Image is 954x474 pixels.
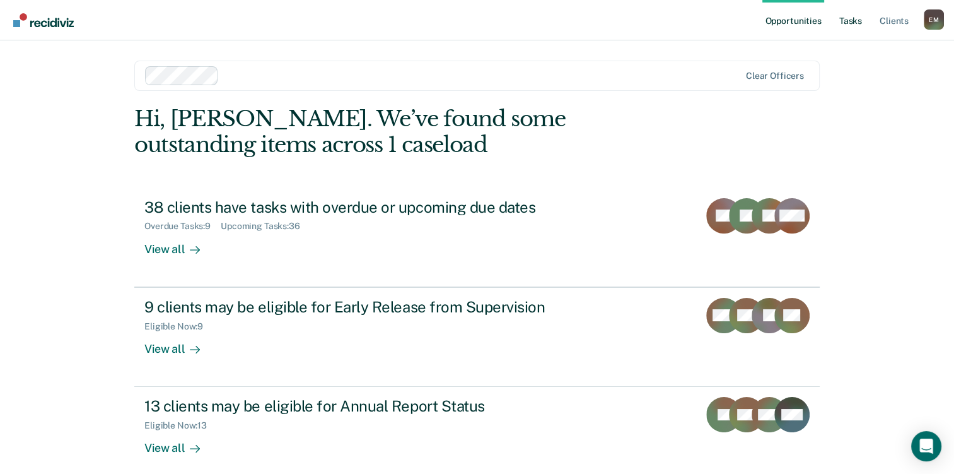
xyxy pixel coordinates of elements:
div: 38 clients have tasks with overdue or upcoming due dates [144,198,587,216]
button: Profile dropdown button [924,9,944,30]
div: View all [144,331,215,356]
div: Open Intercom Messenger [911,431,941,461]
div: View all [144,232,215,256]
div: 9 clients may be eligible for Early Release from Supervision [144,298,587,316]
div: View all [144,431,215,456]
div: Overdue Tasks : 9 [144,221,221,232]
div: Clear officers [746,71,804,81]
div: Hi, [PERSON_NAME]. We’ve found some outstanding items across 1 caseload [134,106,682,158]
div: E M [924,9,944,30]
a: 9 clients may be eligible for Early Release from SupervisionEligible Now:9View all [134,287,820,387]
div: Eligible Now : 13 [144,420,217,431]
img: Recidiviz [13,13,74,27]
div: Upcoming Tasks : 36 [221,221,310,232]
div: 13 clients may be eligible for Annual Report Status [144,397,587,415]
a: 38 clients have tasks with overdue or upcoming due datesOverdue Tasks:9Upcoming Tasks:36View all [134,188,820,287]
div: Eligible Now : 9 [144,321,213,332]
